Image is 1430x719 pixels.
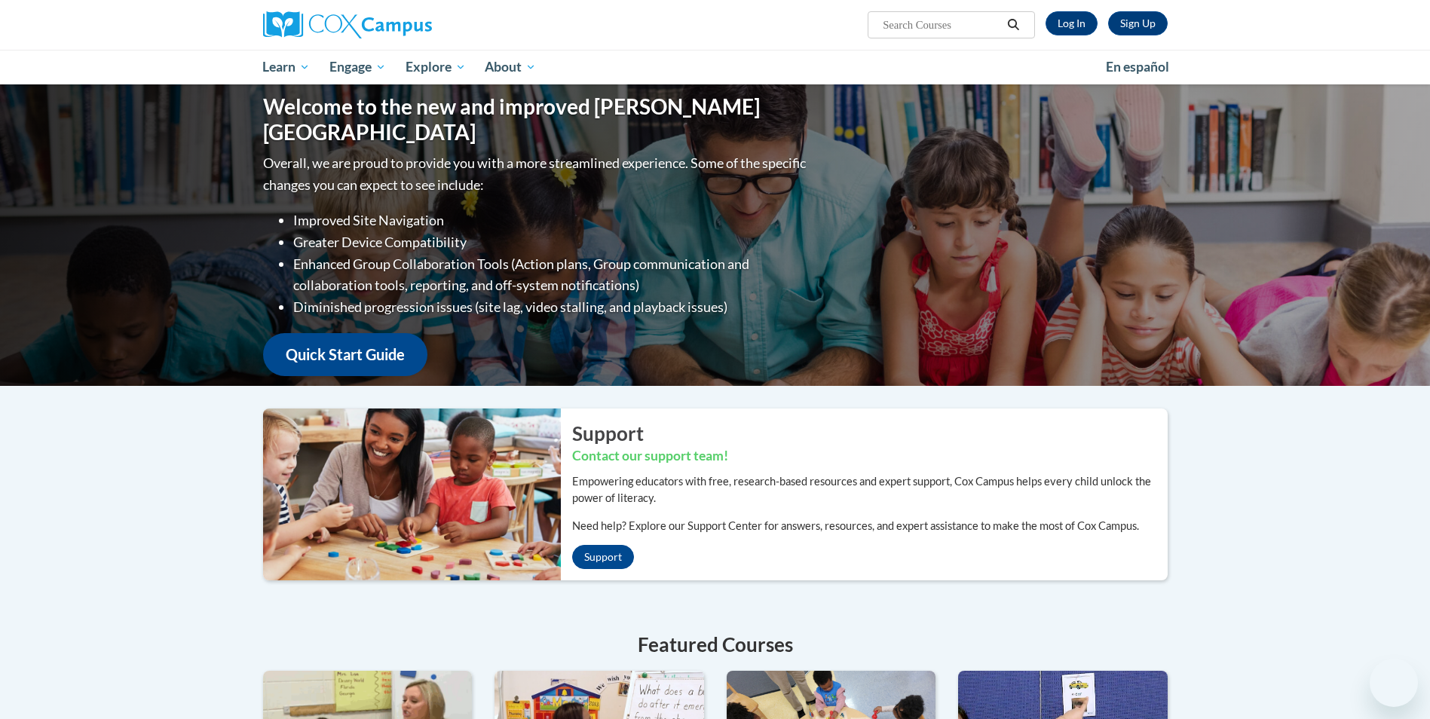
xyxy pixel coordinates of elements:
[406,58,466,76] span: Explore
[263,333,427,376] a: Quick Start Guide
[881,16,1002,34] input: Search Courses
[293,231,810,253] li: Greater Device Compatibility
[263,11,550,38] a: Cox Campus
[263,11,432,38] img: Cox Campus
[263,152,810,196] p: Overall, we are proud to provide you with a more streamlined experience. Some of the specific cha...
[1096,51,1179,83] a: En español
[263,630,1168,659] h4: Featured Courses
[293,210,810,231] li: Improved Site Navigation
[396,50,476,84] a: Explore
[1002,16,1024,34] button: Search
[572,473,1168,506] p: Empowering educators with free, research-based resources and expert support, Cox Campus helps eve...
[1370,659,1418,707] iframe: Button to launch messaging window
[240,50,1190,84] div: Main menu
[572,420,1168,447] h2: Support
[252,408,561,580] img: ...
[253,50,320,84] a: Learn
[293,296,810,318] li: Diminished progression issues (site lag, video stalling, and playback issues)
[572,447,1168,466] h3: Contact our support team!
[320,50,396,84] a: Engage
[1108,11,1168,35] a: Register
[572,518,1168,534] p: Need help? Explore our Support Center for answers, resources, and expert assistance to make the m...
[1106,59,1169,75] span: En español
[262,58,310,76] span: Learn
[572,545,634,569] a: Support
[293,253,810,297] li: Enhanced Group Collaboration Tools (Action plans, Group communication and collaboration tools, re...
[1046,11,1098,35] a: Log In
[329,58,386,76] span: Engage
[485,58,536,76] span: About
[263,94,810,145] h1: Welcome to the new and improved [PERSON_NAME][GEOGRAPHIC_DATA]
[475,50,546,84] a: About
